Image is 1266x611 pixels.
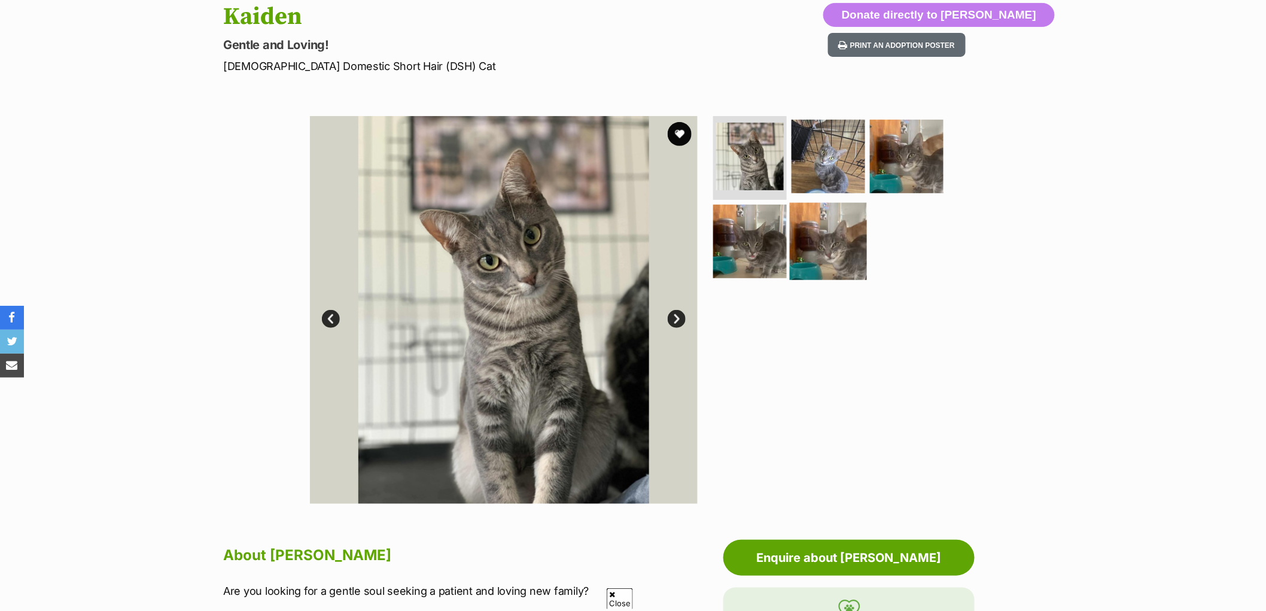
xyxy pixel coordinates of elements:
img: Photo of Kaiden [870,120,944,193]
span: Close [607,588,633,609]
p: Are you looking for a gentle soul seeking a patient and loving new family? [223,583,717,599]
p: [DEMOGRAPHIC_DATA] Domestic Short Hair (DSH) Cat [223,58,729,74]
button: Donate directly to [PERSON_NAME] [823,3,1055,27]
img: Photo of Kaiden [790,202,867,279]
img: Photo of Kaiden [310,116,698,504]
a: Enquire about [PERSON_NAME] [723,540,975,576]
h1: Kaiden [223,3,729,31]
button: Print an adoption poster [828,33,966,57]
a: Prev [322,310,340,328]
img: Photo of Kaiden [792,120,865,193]
img: Photo of Kaiden [716,123,784,190]
h2: About [PERSON_NAME] [223,542,717,569]
button: favourite [668,122,692,146]
p: Gentle and Loving! [223,37,729,53]
a: Next [668,310,686,328]
img: Photo of Kaiden [713,205,787,278]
